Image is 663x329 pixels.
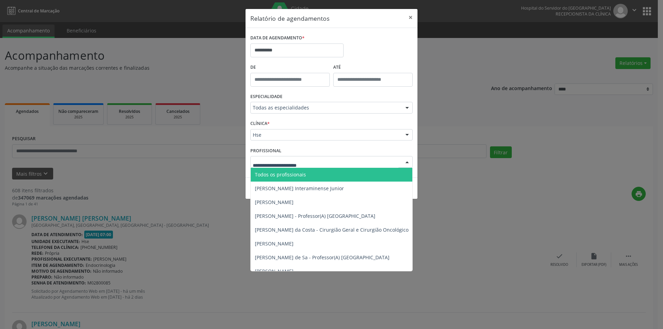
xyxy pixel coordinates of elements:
[250,33,305,43] label: DATA DE AGENDAMENTO
[255,185,344,192] span: [PERSON_NAME] Interaminense Junior
[255,171,306,178] span: Todos os profissionais
[250,62,330,73] label: De
[255,213,375,219] span: [PERSON_NAME] - Professor(A) [GEOGRAPHIC_DATA]
[333,62,413,73] label: ATÉ
[255,240,294,247] span: [PERSON_NAME]
[250,91,282,102] label: ESPECIALIDADE
[250,145,281,156] label: PROFISSIONAL
[255,226,409,233] span: [PERSON_NAME] da Costa - Cirurgião Geral e Cirurgião Oncológico
[404,9,417,26] button: Close
[250,14,329,23] h5: Relatório de agendamentos
[253,104,398,111] span: Todas as especialidades
[255,254,390,261] span: [PERSON_NAME] de Sa - Professor(A) [GEOGRAPHIC_DATA]
[253,132,398,138] span: Hse
[250,118,270,129] label: CLÍNICA
[255,268,294,274] span: [PERSON_NAME]
[255,199,294,205] span: [PERSON_NAME]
